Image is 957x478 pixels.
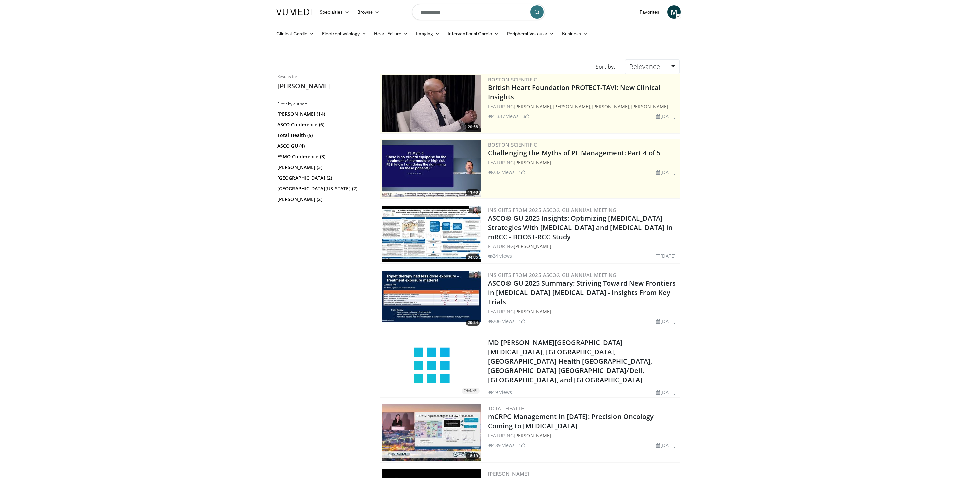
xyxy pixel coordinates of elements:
a: Business [558,27,592,40]
a: Specialties [316,5,353,19]
a: [PERSON_NAME] [592,103,629,110]
a: Total Health [488,405,525,412]
img: c08bd21e-ef3d-44df-85d6-e43ec170da5a.300x170_q85_crop-smart_upscale.jpg [382,404,481,461]
a: Total Health (5) [277,132,369,139]
a: MD [PERSON_NAME][GEOGRAPHIC_DATA][MEDICAL_DATA], [GEOGRAPHIC_DATA], [GEOGRAPHIC_DATA] Health [GEO... [488,338,652,384]
a: [PERSON_NAME] (3) [277,164,369,171]
a: [PERSON_NAME] [514,103,551,110]
a: Relevance [625,59,680,74]
a: 11:40 [382,140,481,197]
a: [PERSON_NAME] [514,159,551,166]
a: 04:05 [382,206,481,262]
li: 206 views [488,318,515,325]
a: Heart Failure [370,27,412,40]
a: Challenging the Myths of PE Management: Part 4 of 5 [488,148,660,157]
a: Boston Scientific [488,141,537,148]
a: Electrophysiology [318,27,370,40]
a: ASCO GU (4) [277,143,369,149]
li: 3 [523,113,529,120]
a: ESMO Conference (3) [277,153,369,160]
span: 04:05 [466,254,480,260]
div: FEATURING [488,432,678,439]
li: 24 views [488,252,512,259]
a: [PERSON_NAME] [514,308,551,315]
a: Insights from 2025 ASCO® GU Annual Meeting [488,272,617,278]
div: FEATURING , , , [488,103,678,110]
a: [PERSON_NAME] [488,470,529,477]
img: MD Anderson Cancer Center, UT Health Houston, UT Health San Antonio, UT Austin/Dell, UT Medical B... [412,346,452,386]
input: Search topics, interventions [412,4,545,20]
li: [DATE] [656,113,676,120]
a: [GEOGRAPHIC_DATA] (2) [277,175,369,181]
a: Clinical Cardio [272,27,318,40]
img: VuMedi Logo [276,9,312,15]
a: Insights from 2025 ASCO® GU Annual Meeting [488,207,617,213]
a: [GEOGRAPHIC_DATA][US_STATE] (2) [277,185,369,192]
a: Boston Scientific [488,76,537,83]
a: ASCO® GU 2025 Summary: Striving Toward New Frontiers in [MEDICAL_DATA] [MEDICAL_DATA] - Insights ... [488,279,676,306]
a: Favorites [636,5,663,19]
img: dfc08f79-23f9-403f-8bb3-90dfe7f44fb1.300x170_q85_crop-smart_upscale.jpg [382,206,481,262]
li: 19 views [488,389,512,396]
a: ASCO Conference (6) [277,121,369,128]
a: 20:24 [382,271,481,327]
a: [PERSON_NAME] [553,103,590,110]
a: [PERSON_NAME] (2) [277,196,369,203]
a: Imaging [412,27,444,40]
img: 20bd0fbb-f16b-4abd-8bd0-1438f308da47.300x170_q85_crop-smart_upscale.jpg [382,75,481,132]
div: Sort by: [591,59,620,74]
a: [PERSON_NAME] [631,103,668,110]
span: 11:40 [466,189,480,195]
a: 18:19 [382,404,481,461]
div: FEATURING [488,243,678,250]
p: Results for: [277,74,371,79]
li: 189 views [488,442,515,449]
a: ASCO® GU 2025 Insights: Optimizing [MEDICAL_DATA] Strategies With [MEDICAL_DATA] and [MEDICAL_DAT... [488,214,673,241]
a: Interventional Cardio [444,27,503,40]
a: Browse [353,5,384,19]
li: 1 [519,169,525,176]
li: [DATE] [656,252,676,259]
a: British Heart Foundation PROTECT-TAVI: New Clinical Insights [488,83,661,101]
a: [PERSON_NAME] [514,243,551,249]
h3: Filter by author: [277,101,371,107]
img: d5b042fb-44bd-4213-87e0-b0808e5010e8.300x170_q85_crop-smart_upscale.jpg [382,140,481,197]
li: 232 views [488,169,515,176]
li: [DATE] [656,389,676,396]
h2: [PERSON_NAME] [277,82,371,90]
img: 7667465a-f7aa-4c0e-8a55-fb26a821a469.300x170_q85_crop-smart_upscale.jpg [382,271,481,327]
span: Relevance [629,62,660,71]
li: 1 [519,442,525,449]
a: Peripheral Vascular [503,27,558,40]
div: FEATURING [488,308,678,315]
a: 20:58 [382,75,481,132]
a: [PERSON_NAME] [514,432,551,439]
li: [DATE] [656,318,676,325]
li: 1,337 views [488,113,519,120]
li: [DATE] [656,442,676,449]
a: CHANNEL [382,346,481,386]
li: 1 [519,318,525,325]
a: M [667,5,681,19]
div: FEATURING [488,159,678,166]
li: [DATE] [656,169,676,176]
small: CHANNEL [464,389,478,393]
span: 20:58 [466,124,480,130]
a: [PERSON_NAME] (14) [277,111,369,117]
a: mCRPC Management in [DATE]: Precision Oncology Coming to [MEDICAL_DATA] [488,412,654,430]
span: 18:19 [466,453,480,459]
span: 20:24 [466,320,480,326]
